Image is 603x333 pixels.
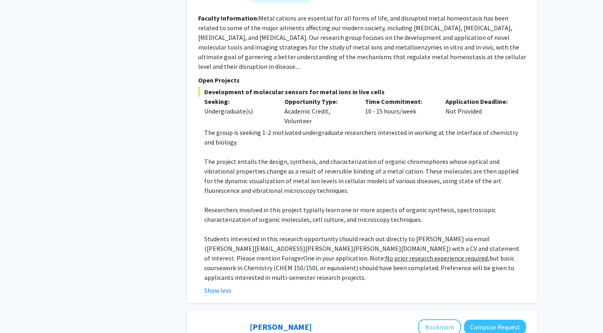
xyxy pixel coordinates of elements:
p: Open Projects [198,75,526,85]
p: Researchers involved in this project typially learn one or more aspects of organic synthesis, spe... [204,205,526,224]
u: No prior research experience required, [385,254,489,262]
a: [PERSON_NAME] [250,322,312,332]
div: 10 - 15 hours/week [359,97,439,126]
div: Not Provided [439,97,520,126]
div: Academic Credit, Volunteer [278,97,359,126]
p: The project entails the design, synthesis, and characterization of organic chromophores whose opt... [204,157,526,195]
b: Faculty Information: [198,14,259,22]
p: Students interested in this research opportunity should reach out directly to [PERSON_NAME] via e... [204,234,526,282]
span: Development of molecular sensors for metal ions in live cells [198,87,526,97]
p: Seeking: [204,97,273,106]
p: The group is seeking 1-2 motivated undergraduate researchers interested in working at the interfa... [204,128,526,147]
p: Application Deadline: [446,97,514,106]
p: Time Commitment: [365,97,433,106]
button: Show less [204,285,231,295]
fg-read-more: Metal cations are essential for all forms of life, and disrupted metal homeostasis has been relat... [198,14,526,70]
div: Undergraduate(s) [204,106,273,116]
p: Opportunity Type: [284,97,353,106]
iframe: Chat [6,297,34,327]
